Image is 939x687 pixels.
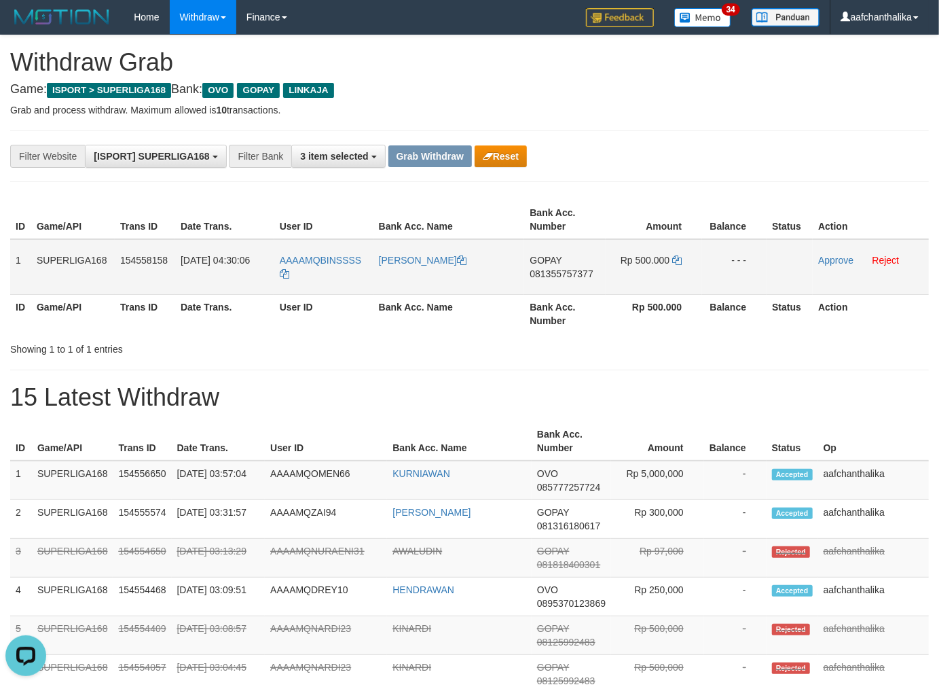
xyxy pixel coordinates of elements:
th: Balance [704,422,767,461]
td: [DATE] 03:57:04 [172,461,265,500]
td: 154555574 [113,500,171,539]
th: Balance [702,200,767,239]
th: Bank Acc. Number [524,294,606,333]
span: [ISPORT] SUPERLIGA168 [94,151,209,162]
td: AAAAMQZAI94 [265,500,387,539]
td: Rp 5,000,000 [611,461,704,500]
p: Grab and process withdraw. Maximum allowed is transactions. [10,103,929,117]
td: SUPERLIGA168 [32,539,113,578]
td: aafchanthalika [818,500,929,539]
td: Rp 500,000 [611,616,704,655]
a: KINARDI [392,623,431,634]
td: - [704,500,767,539]
th: Game/API [32,422,113,461]
th: Trans ID [115,200,175,239]
td: aafchanthalika [818,539,929,578]
a: HENDRAWAN [392,584,454,595]
td: 5 [10,616,32,655]
th: Bank Acc. Name [387,422,532,461]
th: User ID [274,200,373,239]
a: AWALUDIN [392,546,442,557]
span: Accepted [772,508,813,519]
td: AAAAMQNARDI23 [265,616,387,655]
th: Game/API [31,294,115,333]
td: AAAAMQDREY10 [265,578,387,616]
a: KURNIAWAN [392,468,450,479]
th: Trans ID [113,422,171,461]
span: Rejected [772,624,810,635]
span: GOPAY [237,83,280,98]
img: MOTION_logo.png [10,7,113,27]
span: LINKAJA [283,83,334,98]
button: Grab Withdraw [388,145,472,167]
td: - [704,461,767,500]
a: Copy 500000 to clipboard [672,255,682,266]
th: Status [767,422,818,461]
a: KINARDI [392,662,431,673]
th: Date Trans. [175,294,274,333]
span: Rejected [772,663,810,674]
span: OVO [537,468,558,479]
th: Bank Acc. Number [524,200,606,239]
td: Rp 97,000 [611,539,704,578]
img: Feedback.jpg [586,8,654,27]
td: 3 [10,539,32,578]
span: AAAAMQBINSSSS [280,255,362,266]
img: Button%20Memo.svg [674,8,731,27]
td: SUPERLIGA168 [32,500,113,539]
td: - - - [702,239,767,295]
span: Copy 081818400301 to clipboard [537,559,600,570]
td: Rp 250,000 [611,578,704,616]
td: 154556650 [113,461,171,500]
td: 1 [10,239,31,295]
span: Rejected [772,546,810,558]
td: 1 [10,461,32,500]
span: Copy 08125992483 to clipboard [537,637,595,648]
td: [DATE] 03:13:29 [172,539,265,578]
span: Rp 500.000 [621,255,669,266]
span: OVO [537,584,558,595]
th: Status [767,294,813,333]
th: Date Trans. [175,200,274,239]
h1: Withdraw Grab [10,49,929,76]
th: Amount [606,200,702,239]
th: Game/API [31,200,115,239]
th: Bank Acc. Name [373,294,525,333]
th: Amount [611,422,704,461]
span: GOPAY [537,507,569,518]
a: Reject [872,255,900,266]
a: [PERSON_NAME] [379,255,466,266]
h4: Game: Bank: [10,83,929,96]
td: aafchanthalika [818,616,929,655]
td: SUPERLIGA168 [32,616,113,655]
strong: 10 [216,105,227,116]
span: Copy 081316180617 to clipboard [537,521,600,531]
th: Balance [702,294,767,333]
th: ID [10,200,31,239]
span: ISPORT > SUPERLIGA168 [47,83,171,98]
th: Action [813,294,929,333]
span: 34 [722,3,740,16]
th: Bank Acc. Name [373,200,525,239]
div: Filter Bank [229,145,291,168]
a: [PERSON_NAME] [392,507,471,518]
th: Trans ID [115,294,175,333]
th: Status [767,200,813,239]
span: 154558158 [120,255,168,266]
span: Accepted [772,585,813,597]
td: 154554468 [113,578,171,616]
img: panduan.png [752,8,820,27]
span: GOPAY [537,546,569,557]
td: SUPERLIGA168 [31,239,115,295]
div: Filter Website [10,145,85,168]
td: aafchanthalika [818,578,929,616]
th: User ID [265,422,387,461]
button: [ISPORT] SUPERLIGA168 [85,145,226,168]
td: - [704,539,767,578]
button: 3 item selected [291,145,385,168]
span: Copy 085777257724 to clipboard [537,482,600,493]
span: [DATE] 04:30:06 [181,255,250,266]
a: Approve [818,255,853,266]
span: GOPAY [537,662,569,673]
span: GOPAY [530,255,561,266]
